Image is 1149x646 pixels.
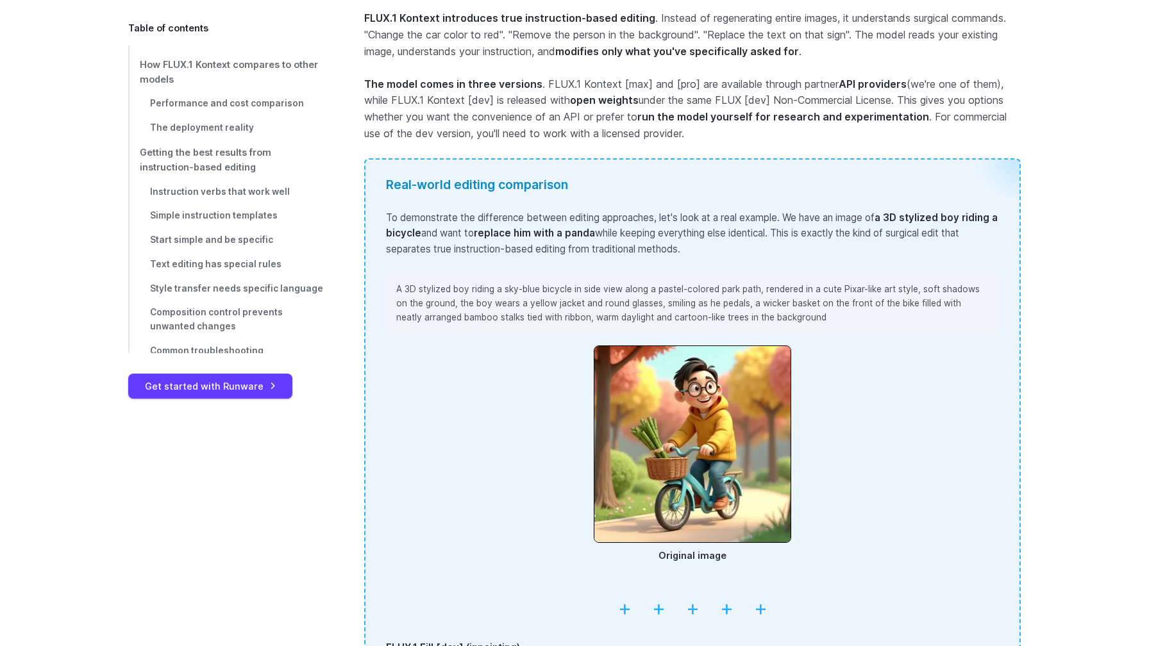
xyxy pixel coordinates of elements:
a: Style transfer needs specific language [128,277,323,301]
a: Text editing has special rules [128,253,323,277]
p: . FLUX.1 Kontext [max] and [pro] are available through partner (we're one of them), while FLUX.1 ... [364,76,1021,142]
img: Cartoon boy riding a blue bicycle with a basket of bamboo in a colorful autumn park, wearing glas... [594,345,791,543]
strong: run the model yourself for research and experimentation [637,110,929,123]
a: Common troubleshooting [128,339,323,363]
a: Performance and cost comparison [128,92,323,116]
a: How FLUX.1 Kontext compares to other models [128,52,323,92]
a: Get started with Runware [128,374,292,399]
span: Text editing has special rules [150,259,281,269]
a: Composition control prevents unwanted changes [128,301,323,339]
p: To demonstrate the difference between editing approaches, let's look at a real example. We have a... [386,210,999,257]
span: Composition control prevents unwanted changes [150,307,283,331]
a: The deployment reality [128,116,323,140]
figcaption: Original image [594,543,791,563]
span: Performance and cost comparison [150,98,304,108]
span: Table of contents [128,21,208,35]
span: Style transfer needs specific language [150,283,323,294]
strong: API providers [839,78,907,90]
span: How FLUX.1 Kontext compares to other models [140,59,318,85]
strong: modifies only what you've specifically asked for [555,45,799,58]
p: A 3D stylized boy riding a sky-blue bicycle in side view along a pastel-colored park path, render... [396,283,989,324]
span: Instruction verbs that work well [150,186,290,197]
strong: open weights [570,94,639,106]
a: Simple instruction templates [128,204,323,228]
span: Getting the best results from instruction-based editing [140,147,271,173]
strong: The model comes in three versions [364,78,542,90]
p: . Instead of regenerating entire images, it understands surgical commands. "Change the car color ... [364,10,1021,60]
a: Start simple and be specific [128,228,323,253]
strong: replace him with a panda [474,227,595,239]
span: Common troubleshooting [150,345,264,356]
div: Real-world editing comparison [386,175,999,195]
span: Simple instruction templates [150,210,278,220]
a: Instruction verbs that work well [128,180,323,204]
span: The deployment reality [150,122,254,133]
strong: FLUX.1 Kontext introduces true instruction-based editing [364,12,655,24]
span: Start simple and be specific [150,235,273,245]
a: Getting the best results from instruction-based editing [128,140,323,180]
